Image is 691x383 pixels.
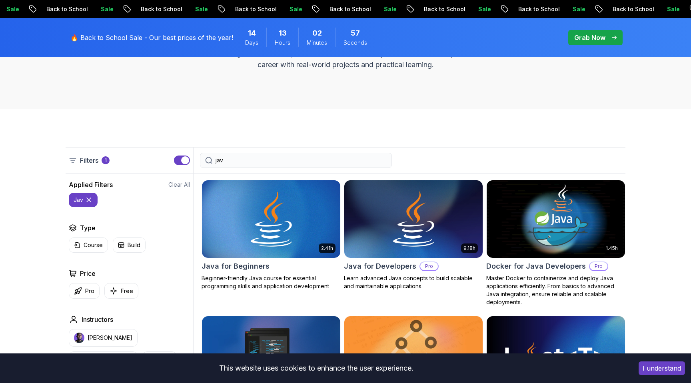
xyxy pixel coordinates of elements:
a: Docker for Java Developers card1.45hDocker for Java DevelopersProMaster Docker to containerize an... [486,180,625,306]
p: Master Docker to containerize and deploy Java applications efficiently. From basics to advanced J... [486,274,625,306]
input: Search Java, React, Spring boot ... [216,156,387,164]
p: Back to School [504,5,558,13]
p: 1.45h [606,245,618,251]
p: Pro [420,262,438,270]
a: Java for Beginners card2.41hJava for BeginnersBeginner-friendly Java course for essential program... [202,180,341,290]
span: 14 Days [248,28,256,39]
span: 2 Minutes [312,28,322,39]
p: Course [84,241,103,249]
button: Build [113,237,146,253]
span: Seconds [344,39,367,47]
p: Free [121,287,133,295]
span: 13 Hours [279,28,287,39]
p: Sale [464,5,489,13]
h2: Applied Filters [69,180,113,190]
p: Sale [653,5,678,13]
p: Back to School [221,5,275,13]
button: instructor img[PERSON_NAME] [69,351,138,369]
img: Docker for Java Developers card [487,180,625,258]
button: instructor img[PERSON_NAME] [69,329,138,347]
span: Hours [275,39,290,47]
p: Sale [558,5,584,13]
p: Sale [86,5,112,13]
p: Back to School [315,5,369,13]
button: jav [69,193,98,207]
h2: Type [80,223,96,233]
p: jav [74,196,83,204]
button: Pro [69,283,100,299]
h2: Price [80,269,96,278]
button: Free [104,283,138,299]
p: Sale [369,5,395,13]
h2: Docker for Java Developers [486,261,586,272]
p: Sale [181,5,206,13]
span: Minutes [307,39,327,47]
img: instructor img [74,333,84,343]
h2: Instructors [82,315,113,324]
p: Sale [275,5,301,13]
p: Pro [85,287,94,295]
p: 9.18h [463,245,475,251]
p: Back to School [598,5,653,13]
button: Accept cookies [639,361,685,375]
p: Beginner-friendly Java course for essential programming skills and application development [202,274,341,290]
p: Filters [80,156,98,165]
p: 2.41h [321,245,333,251]
div: This website uses cookies to enhance the user experience. [6,359,627,377]
p: Build [128,241,140,249]
p: 🔥 Back to School Sale - Our best prices of the year! [70,33,233,42]
p: Learn advanced Java concepts to build scalable and maintainable applications. [344,274,483,290]
h2: Java for Beginners [202,261,270,272]
span: Days [245,39,258,47]
a: Java for Developers card9.18hJava for DevelopersProLearn advanced Java concepts to build scalable... [344,180,483,290]
p: Back to School [126,5,181,13]
p: Back to School [409,5,464,13]
button: Course [69,237,108,253]
p: Grab Now [574,33,605,42]
img: Java for Beginners card [202,180,340,258]
button: instructor imgAbz [142,351,177,369]
p: [PERSON_NAME] [88,334,132,342]
img: Java for Developers card [344,180,483,258]
span: 57 Seconds [351,28,360,39]
p: 1 [105,157,107,164]
p: Pro [590,262,607,270]
button: Clear All [168,181,190,189]
p: Back to School [32,5,86,13]
h2: Java for Developers [344,261,416,272]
